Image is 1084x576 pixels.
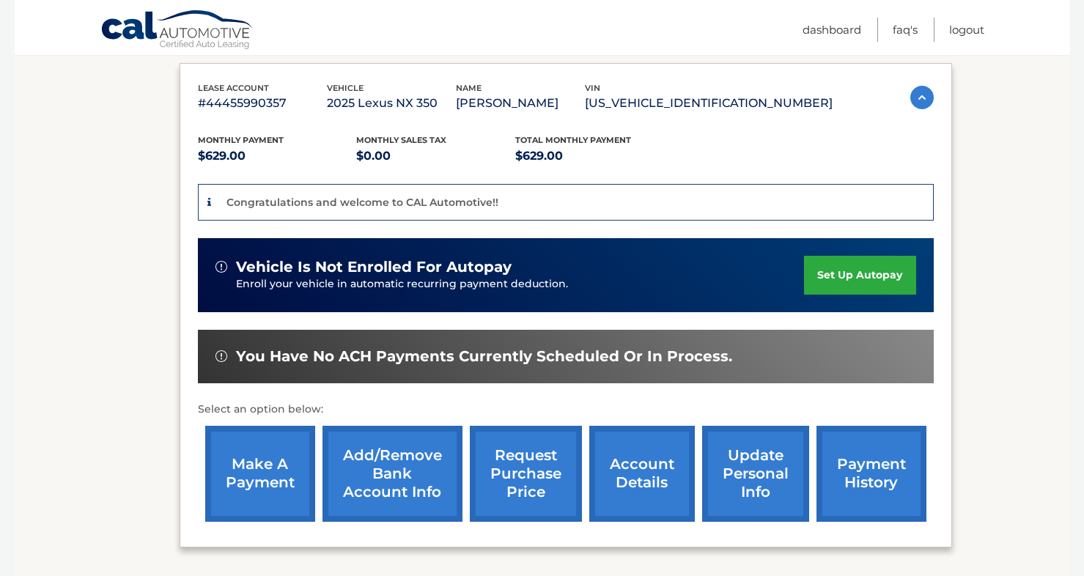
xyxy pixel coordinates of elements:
img: accordion-active.svg [910,86,934,109]
a: request purchase price [470,426,582,522]
p: #44455990357 [198,93,327,114]
span: Total Monthly Payment [515,135,631,145]
p: 2025 Lexus NX 350 [327,93,456,114]
a: Logout [949,18,984,42]
span: Monthly sales Tax [356,135,446,145]
a: payment history [816,426,926,522]
span: Monthly Payment [198,135,284,145]
a: Add/Remove bank account info [322,426,462,522]
a: account details [589,426,695,522]
p: Select an option below: [198,401,934,418]
a: make a payment [205,426,315,522]
span: vin [585,83,600,93]
img: alert-white.svg [215,350,227,362]
p: [US_VEHICLE_IDENTIFICATION_NUMBER] [585,93,833,114]
p: $629.00 [515,146,674,166]
span: lease account [198,83,269,93]
a: Dashboard [803,18,861,42]
span: vehicle is not enrolled for autopay [236,258,512,276]
p: [PERSON_NAME] [456,93,585,114]
a: set up autopay [804,256,915,295]
a: FAQ's [893,18,918,42]
a: Cal Automotive [100,10,254,52]
a: update personal info [702,426,809,522]
p: Congratulations and welcome to CAL Automotive!! [226,196,498,209]
p: $629.00 [198,146,357,166]
span: name [456,83,482,93]
p: Enroll your vehicle in automatic recurring payment deduction. [236,276,805,292]
span: vehicle [327,83,364,93]
p: $0.00 [356,146,515,166]
img: alert-white.svg [215,261,227,273]
span: You have no ACH payments currently scheduled or in process. [236,347,732,366]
